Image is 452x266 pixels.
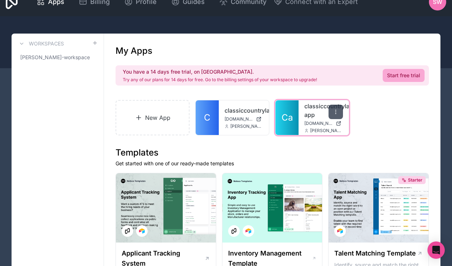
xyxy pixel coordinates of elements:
[116,45,152,57] h1: My Apps
[427,241,445,259] div: Open Intercom Messenger
[304,121,333,126] span: [DOMAIN_NAME]
[196,100,219,135] a: C
[275,100,299,135] a: Ca
[139,228,145,234] img: Airtable Logo
[245,228,251,234] img: Airtable Logo
[123,77,317,83] p: Try any of our plans for 14 days for free. Go to the billing settings of your workspace to upgrade!
[282,112,293,123] span: Ca
[29,40,64,47] h3: Workspaces
[116,160,429,167] p: Get started with one of our ready-made templates
[225,106,263,115] a: classiccountryland
[408,177,422,183] span: Starter
[123,68,317,75] h2: You have a 14 days free trial, on [GEOGRAPHIC_DATA].
[383,69,425,82] a: Start free trial
[225,116,263,122] a: [DOMAIN_NAME]
[310,128,343,134] span: [PERSON_NAME][EMAIL_ADDRESS][DOMAIN_NAME]
[17,51,98,64] a: [PERSON_NAME]-workspace
[116,100,190,135] a: New App
[304,121,343,126] a: [DOMAIN_NAME]
[204,112,210,123] span: C
[225,116,253,122] span: [DOMAIN_NAME]
[116,147,429,158] h1: Templates
[334,248,416,258] h1: Talent Matching Template
[230,123,263,129] span: [PERSON_NAME][EMAIL_ADDRESS][DOMAIN_NAME]
[337,228,343,234] img: Airtable Logo
[17,39,64,48] a: Workspaces
[304,102,343,119] a: classiccountryland-app
[20,54,90,61] span: [PERSON_NAME]-workspace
